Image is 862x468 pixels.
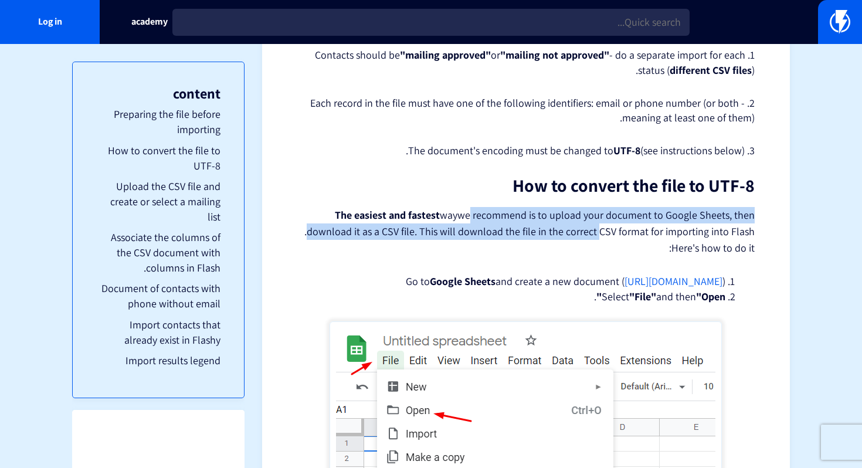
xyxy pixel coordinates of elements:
[408,144,755,157] font: 3. The document's encoding must be changed to
[722,274,725,288] font: )
[124,318,220,347] font: Import contacts that already exist in Flashy
[310,96,755,110] font: 2. Each record in the file must have one of the following identifiers: email or
[670,63,752,77] font: different CSV files
[96,281,220,311] a: Document of contacts with phone without email
[406,144,745,157] font: (see instructions below).
[125,354,220,367] font: Import results legend
[38,15,62,28] font: Log in
[596,290,725,303] font: "Open"
[400,48,491,62] font: "mailing approved"
[304,208,755,238] font: we recommend is to upload your document to Google Sheets, then download it as a CSV file. This wi...
[513,174,755,197] font: How to convert the file to UTF-8
[496,274,625,288] font: and create a new document (
[609,48,745,77] font: - do a separate import for each status (
[131,15,168,28] font: academy
[636,63,755,77] font: ).
[602,290,629,303] font: Select
[315,48,755,62] font: 1. Contacts should be
[101,282,220,310] font: Document of contacts with phone without email
[656,290,696,303] font: and then
[96,317,220,347] a: Import contacts that already exist in Flashy
[108,144,220,172] font: How to convert the file to UTF-8
[96,143,220,173] a: How to convert the file to UTF-8
[96,230,220,275] a: Associate the columns of the CSV document with columns in Flash.
[114,107,220,136] font: Preparing the file before importing
[620,96,755,125] font: phone number (or both - meaning at least one of them).
[440,208,457,222] font: way
[96,179,220,224] a: Upload the CSV file and create or select a mailing list
[96,107,220,137] a: Preparing the file before importing
[669,241,755,255] font: Here's how to do it:
[629,290,656,303] font: "File"
[594,290,596,303] font: .
[430,274,496,288] font: Google Sheets
[111,230,220,274] font: Associate the columns of the CSV document with columns in Flash.
[491,48,500,62] font: or
[613,144,640,157] font: UTF-8
[110,179,220,223] font: Upload the CSV file and create or select a mailing list
[406,274,430,288] font: Go to
[96,353,220,368] a: Import results legend
[173,84,220,103] font: content
[500,48,609,62] font: "mailing not approved"
[335,208,440,222] font: The easiest and fastest
[172,9,690,36] input: Quick search...
[625,274,722,288] a: [URL][DOMAIN_NAME]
